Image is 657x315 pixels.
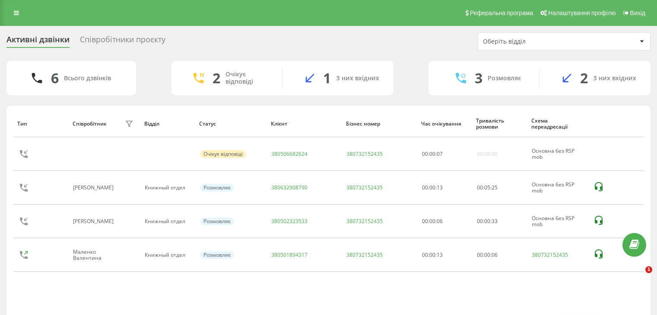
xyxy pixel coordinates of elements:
[477,251,483,258] span: 00
[200,184,234,192] div: Розмовляє
[144,121,191,127] div: Відділ
[492,184,498,191] span: 25
[437,150,443,157] span: 07
[477,218,498,224] div: : :
[323,70,331,86] div: 1
[73,121,107,127] div: Співробітник
[477,185,498,191] div: : :
[200,251,234,259] div: Розмовляє
[645,266,652,273] span: 1
[51,70,59,86] div: 6
[271,217,308,225] a: 380502323533
[477,252,498,258] div: : :
[421,121,468,127] div: Час очікування
[422,150,428,157] span: 00
[271,184,308,191] a: 380632908790
[477,151,498,157] div: 00:00:00
[346,184,383,191] a: 380732152435
[477,217,483,225] span: 00
[548,9,616,16] span: Налаштування профілю
[80,35,165,48] div: Співробітники проєкту
[73,249,123,261] div: Маленко Валентина
[492,251,498,258] span: 06
[483,38,586,45] div: Оберіть відділ
[422,252,467,258] div: 00:00:13
[628,266,648,287] iframe: Intercom live chat
[6,35,70,48] div: Активні дзвінки
[336,75,379,82] div: З них вхідних
[475,70,482,86] div: 3
[346,150,383,157] a: 380732152435
[580,70,588,86] div: 2
[346,217,383,225] a: 380732152435
[200,150,246,158] div: Очікує відповіді
[73,218,116,224] div: [PERSON_NAME]
[492,217,498,225] span: 33
[200,217,234,225] div: Розмовляє
[429,150,435,157] span: 00
[271,251,308,258] a: 380501894317
[422,185,467,191] div: 00:00:13
[484,251,490,258] span: 00
[532,182,584,194] div: Основна без RSP mob
[593,75,636,82] div: З них вхідних
[145,185,190,191] div: Книжный отдел
[73,185,116,191] div: [PERSON_NAME]
[422,218,467,224] div: 00:00:06
[271,121,338,127] div: Клієнт
[532,215,584,228] div: Основна без RSP mob
[470,9,533,16] span: Реферальна програма
[422,151,443,157] div: : :
[484,217,490,225] span: 00
[213,70,220,86] div: 2
[476,118,523,130] div: Тривалість розмови
[271,150,308,157] a: 380506682624
[477,184,483,191] span: 00
[488,75,521,82] div: Розмовляє
[145,218,190,224] div: Книжный отдел
[17,121,64,127] div: Тип
[630,9,645,16] span: Вихід
[484,184,490,191] span: 05
[225,71,269,85] div: Очікує відповіді
[531,118,584,130] div: Схема переадресації
[532,252,568,258] a: 380732152435
[145,252,190,258] div: Книжный отдел
[346,121,413,127] div: Бізнес номер
[64,75,111,82] div: Всього дзвінків
[199,121,262,127] div: Статус
[346,251,383,258] a: 380732152435
[532,148,584,161] div: Основна без RSP mob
